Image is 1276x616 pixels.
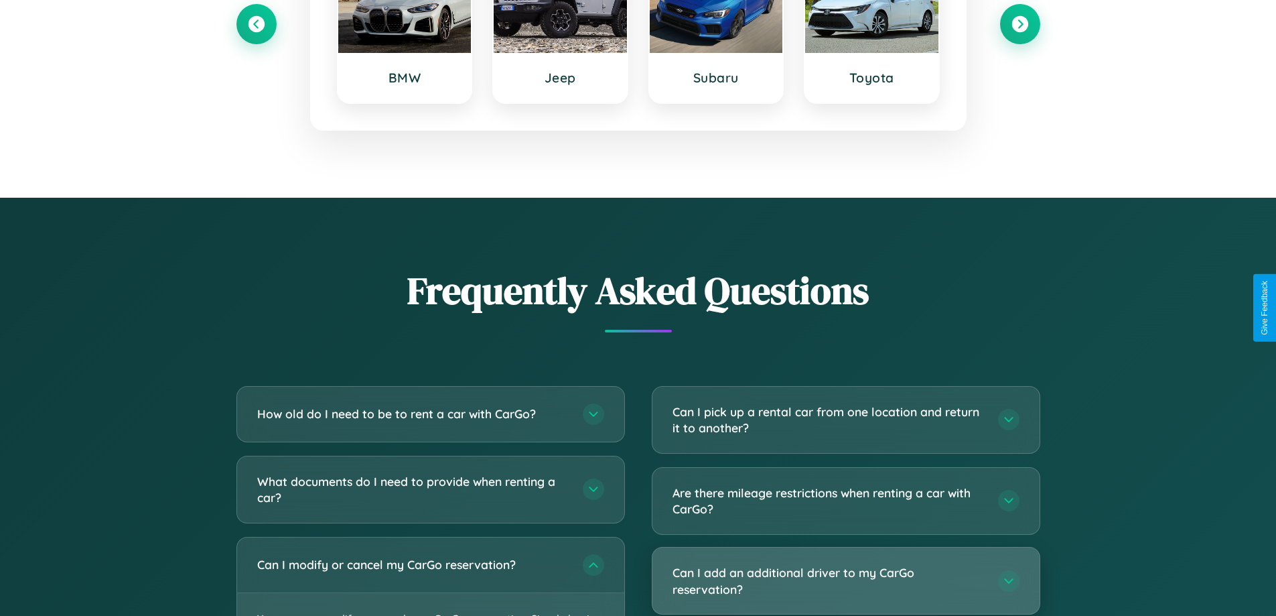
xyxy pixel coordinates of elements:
h3: Jeep [507,70,614,86]
h3: Can I modify or cancel my CarGo reservation? [257,556,569,573]
div: Give Feedback [1260,281,1269,335]
h3: Can I add an additional driver to my CarGo reservation? [672,564,985,597]
h3: Toyota [819,70,925,86]
h3: Subaru [663,70,770,86]
h3: Are there mileage restrictions when renting a car with CarGo? [672,485,985,517]
h3: What documents do I need to provide when renting a car? [257,473,569,506]
h3: BMW [352,70,458,86]
h3: Can I pick up a rental car from one location and return it to another? [672,404,985,436]
h3: How old do I need to be to rent a car with CarGo? [257,406,569,422]
h2: Frequently Asked Questions [236,265,1040,316]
